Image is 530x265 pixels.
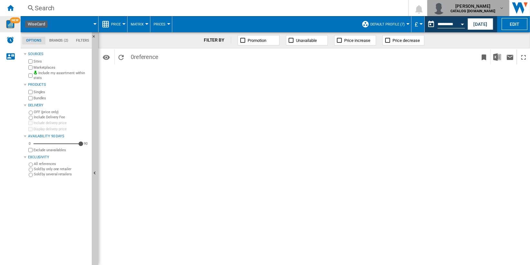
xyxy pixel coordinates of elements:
[502,18,527,30] button: Edit
[33,141,81,147] md-slider: Availability
[29,116,33,120] input: Include Delivery Fee
[34,115,89,120] label: Include Delivery Fee
[28,65,33,70] input: Marketplaces
[33,148,89,152] label: Exclude unavailables
[33,121,89,125] label: Include delivery price
[478,49,490,64] button: Bookmark this report
[33,65,89,70] label: Marketplaces
[504,49,516,64] button: Send this report by email
[35,4,392,13] div: Search
[128,49,162,63] span: 0
[111,16,124,32] button: Price
[29,173,33,177] input: Sold by several retailers
[134,54,158,60] span: reference
[28,82,89,87] div: Products
[296,38,317,43] span: Unavailable
[154,22,166,26] span: Prices
[33,59,89,64] label: Sites
[334,35,376,45] button: Price increase
[45,37,72,44] md-tab-item: Brands (2)
[111,22,121,26] span: Price
[491,49,504,64] button: Download in Excel
[28,52,89,57] div: Sources
[468,18,493,30] button: [DATE]
[370,22,405,26] span: Default profile (7)
[248,38,266,43] span: Promotion
[33,96,89,101] label: Bundles
[34,167,89,172] label: Sold by only one retailer
[92,32,99,44] button: Hide
[450,3,495,9] span: [PERSON_NAME]
[10,17,20,23] span: NEW
[29,168,33,172] input: Sold by only one retailer
[154,16,169,32] button: Prices
[28,103,89,108] div: Delivery
[517,49,530,64] button: Maximize
[131,22,144,26] span: Matrix
[370,16,408,32] button: Default profile (7)
[33,71,89,81] label: Include my assortment within stats
[457,17,468,29] button: Open calendar
[204,37,231,44] div: FILTER BY
[131,16,147,32] button: Matrix
[28,121,33,125] input: Include delivery price
[82,141,89,146] div: 90
[34,162,89,166] label: All references
[425,16,466,32] div: This report is based on a date in the past.
[415,16,421,32] button: £
[27,141,32,146] div: 0
[28,59,33,64] input: Sites
[34,172,89,177] label: Sold by several retailers
[28,127,33,131] input: Display delivery price
[415,21,418,28] span: £
[393,38,420,43] span: Price decrease
[28,148,33,152] input: Display delivery price
[6,36,14,44] img: alerts-logo.svg
[28,134,89,139] div: Availability 90 Days
[238,35,279,45] button: Promotion
[432,2,445,15] img: profile.jpg
[6,20,14,28] img: wise-card.svg
[33,71,37,74] img: mysite-bg-18x18.png
[29,111,33,115] input: OFF (price only)
[115,49,128,64] button: Reload
[72,37,93,44] md-tab-item: Filters
[362,16,408,32] div: Default profile (7)
[29,162,33,167] input: All references
[450,9,495,13] b: CATALOG [DOMAIN_NAME]
[28,72,33,80] input: Include my assortment within stats
[22,37,45,44] md-tab-item: Options
[383,35,424,45] button: Price decrease
[102,16,124,32] div: Price
[33,90,89,94] label: Singles
[344,38,370,43] span: Price increase
[28,96,33,100] input: Bundles
[28,90,33,94] input: Singles
[28,155,89,160] div: Exclusivity
[425,18,438,31] button: md-calendar
[100,51,113,63] button: Options
[493,53,501,61] img: excel-24x24.png
[286,35,328,45] button: Unavailable
[34,110,89,114] label: OFF (price only)
[33,127,89,132] label: Display delivery price
[412,16,425,32] md-menu: Currency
